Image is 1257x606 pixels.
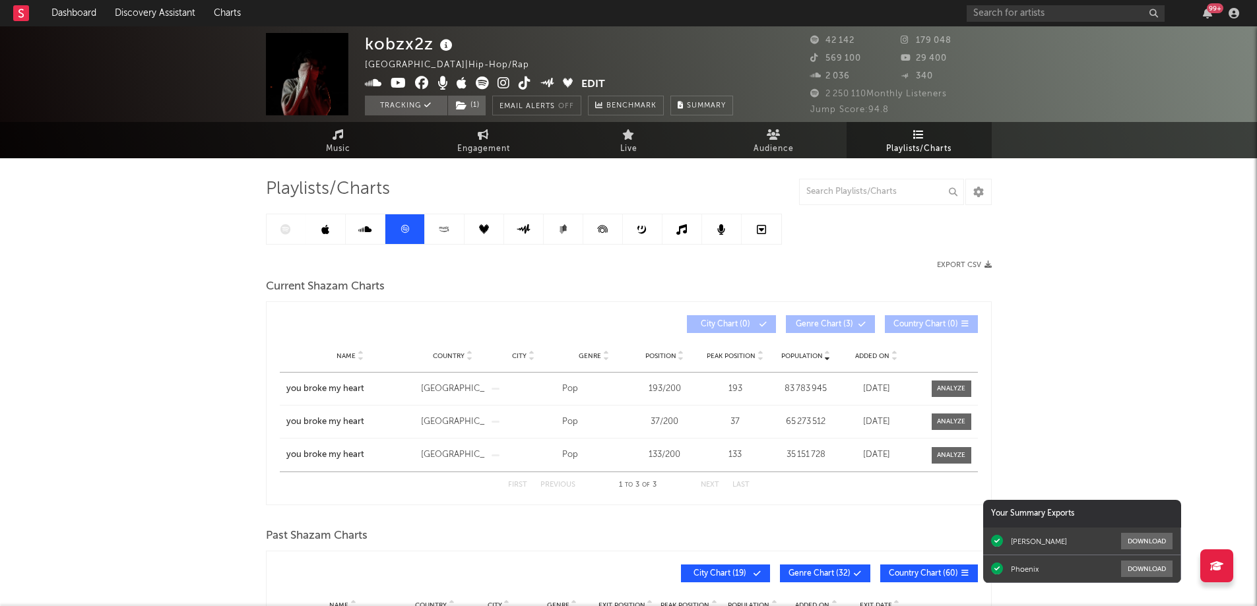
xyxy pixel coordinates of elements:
[893,320,958,328] span: Country Chart ( 0 )
[433,352,465,360] span: Country
[889,570,958,578] span: Country Chart ( 60 )
[670,96,733,115] button: Summary
[457,141,510,157] span: Engagement
[880,564,978,582] button: Country Chart(60)
[642,482,650,488] span: of
[508,481,527,489] button: First
[983,500,1181,528] div: Your Summary Exports
[695,320,756,328] span: City Chart ( 0 )
[810,90,947,98] span: 2 250 110 Monthly Listeners
[1011,564,1039,574] div: Phoenix
[266,122,411,158] a: Music
[562,382,626,396] div: Pop
[337,352,356,360] span: Name
[540,481,575,489] button: Previous
[810,54,861,63] span: 569 100
[810,72,850,80] span: 2 036
[774,448,838,462] div: 35 151 728
[588,96,664,115] a: Benchmark
[810,36,854,45] span: 42 142
[855,352,889,360] span: Added On
[411,122,556,158] a: Engagement
[901,72,933,80] span: 340
[579,352,601,360] span: Genre
[266,181,390,197] span: Playlists/Charts
[633,448,697,462] div: 133 / 200
[266,279,385,295] span: Current Shazam Charts
[448,96,486,115] button: (1)
[286,448,414,462] a: you broke my heart
[967,5,1165,22] input: Search for artists
[365,96,447,115] button: Tracking
[365,33,456,55] div: kobzx2z
[789,570,851,578] span: Genre Chart ( 32 )
[558,103,574,110] em: Off
[754,141,794,157] span: Audience
[703,448,767,462] div: 133
[620,141,637,157] span: Live
[845,448,909,462] div: [DATE]
[886,141,951,157] span: Playlists/Charts
[562,415,626,429] div: Pop
[701,122,847,158] a: Audience
[625,482,633,488] span: to
[447,96,486,115] span: ( 1 )
[1121,561,1173,577] button: Download
[645,352,676,360] span: Position
[780,564,870,582] button: Genre Chart(32)
[810,106,889,114] span: Jump Score: 94.8
[365,57,544,73] div: [GEOGRAPHIC_DATA] | Hip-Hop/Rap
[681,564,770,582] button: City Chart(19)
[845,415,909,429] div: [DATE]
[687,315,776,333] button: City Chart(0)
[286,382,414,396] a: you broke my heart
[799,179,964,205] input: Search Playlists/Charts
[901,36,951,45] span: 179 048
[1207,3,1223,13] div: 99 +
[421,415,485,429] div: [GEOGRAPHIC_DATA]
[562,448,626,462] div: Pop
[703,415,767,429] div: 37
[633,382,697,396] div: 193 / 200
[1121,533,1173,549] button: Download
[421,448,485,462] div: [GEOGRAPHIC_DATA]
[266,528,368,544] span: Past Shazam Charts
[690,570,750,578] span: City Chart ( 19 )
[556,122,701,158] a: Live
[937,261,992,269] button: Export CSV
[707,352,756,360] span: Peak Position
[781,352,823,360] span: Population
[703,382,767,396] div: 193
[701,481,719,489] button: Next
[732,481,750,489] button: Last
[885,315,978,333] button: Country Chart(0)
[774,415,838,429] div: 65 273 512
[581,76,605,93] button: Edit
[602,477,674,493] div: 1 3 3
[286,415,414,429] a: you broke my heart
[606,98,657,114] span: Benchmark
[847,122,992,158] a: Playlists/Charts
[687,102,726,109] span: Summary
[1011,537,1067,546] div: [PERSON_NAME]
[492,96,581,115] button: Email AlertsOff
[633,415,697,429] div: 37 / 200
[901,54,947,63] span: 29 400
[845,382,909,396] div: [DATE]
[786,315,875,333] button: Genre Chart(3)
[421,382,485,396] div: [GEOGRAPHIC_DATA]
[512,352,527,360] span: City
[774,382,838,396] div: 83 783 945
[1203,8,1212,18] button: 99+
[794,320,855,328] span: Genre Chart ( 3 )
[326,141,350,157] span: Music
